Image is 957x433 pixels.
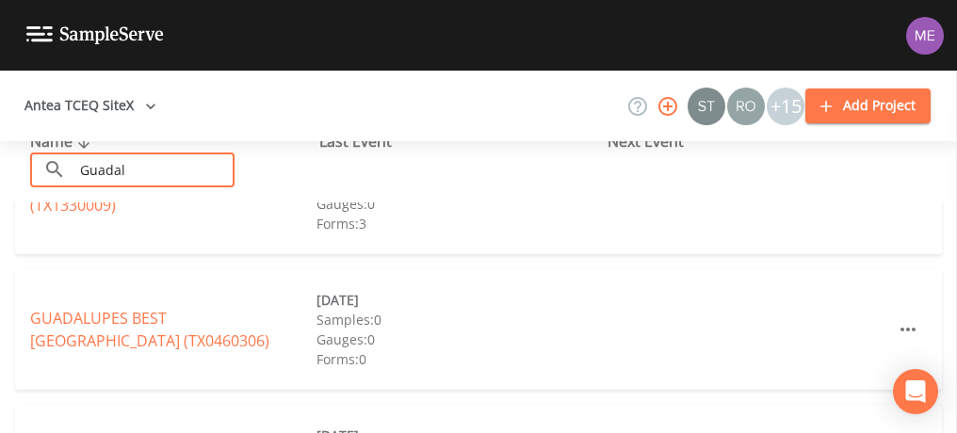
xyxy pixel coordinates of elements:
[316,214,603,233] div: Forms: 3
[30,131,95,152] span: Name
[805,88,931,123] button: Add Project
[17,88,164,123] button: Antea TCEQ SiteX
[316,310,603,329] div: Samples: 0
[767,88,804,125] div: +15
[727,88,765,125] img: 7e5c62b91fde3b9fc00588adc1700c9a
[687,88,726,125] div: Stan Porter
[316,329,603,349] div: Gauges: 0
[30,308,269,351] a: GUADALUPES BEST [GEOGRAPHIC_DATA] (TX0460306)
[316,349,603,369] div: Forms: 0
[726,88,766,125] div: Rodolfo Ramirez
[906,17,944,55] img: d4d65db7c401dd99d63b7ad86343d265
[316,194,603,214] div: Gauges: 0
[316,290,603,310] div: [DATE]
[73,152,235,187] input: Search Projects
[688,88,725,125] img: c0670e89e469b6405363224a5fca805c
[319,130,608,152] div: Last Event
[608,130,897,152] div: Next Event
[26,26,164,44] img: logo
[893,369,938,414] div: Open Intercom Messenger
